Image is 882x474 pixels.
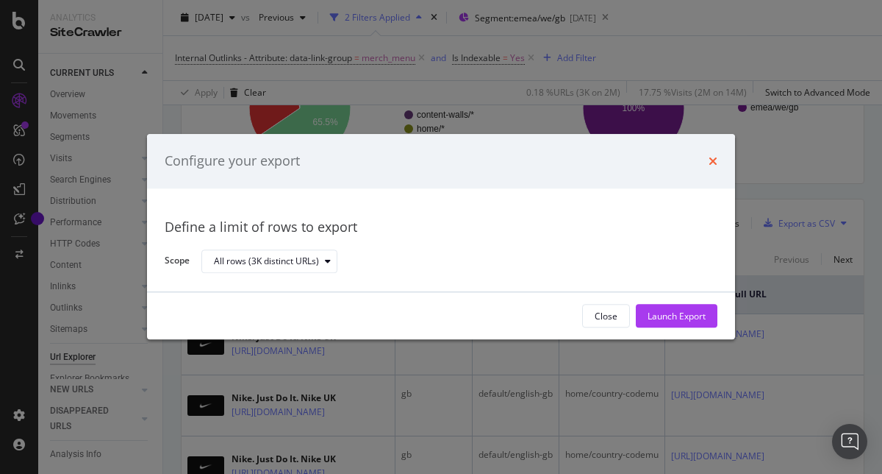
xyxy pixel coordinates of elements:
button: Close [582,305,630,328]
div: Open Intercom Messenger [832,424,867,459]
div: Launch Export [648,310,706,322]
button: All rows (3K distinct URLs) [201,250,337,273]
button: Launch Export [636,305,717,328]
div: All rows (3K distinct URLs) [214,257,319,266]
div: modal [147,134,735,339]
label: Scope [165,255,190,271]
div: Define a limit of rows to export [165,218,717,237]
div: Close [595,310,617,322]
div: Configure your export [165,152,300,171]
div: times [709,152,717,171]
